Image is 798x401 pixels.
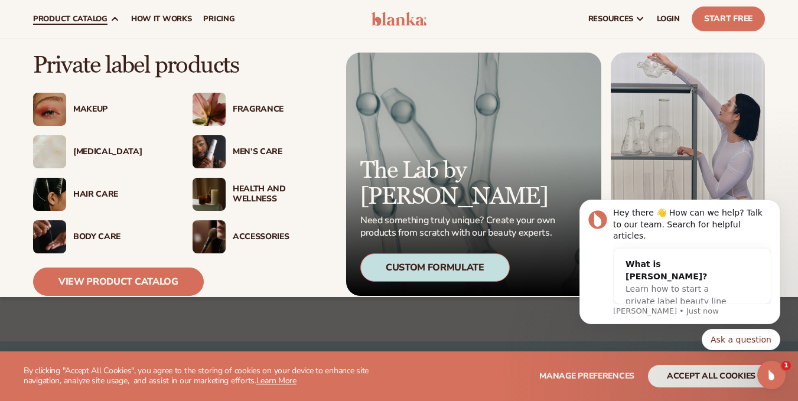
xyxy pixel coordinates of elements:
img: logo [372,12,427,26]
a: Female hair pulled back with clips. Hair Care [33,178,169,211]
p: Need something truly unique? Create your own products from scratch with our beauty experts. [360,214,559,239]
div: Body Care [73,232,169,242]
div: Men’s Care [233,147,328,157]
iframe: Intercom live chat [757,361,786,389]
a: Female with glitter eye makeup. Makeup [33,93,169,126]
a: Candles and incense on table. Health And Wellness [193,178,328,211]
iframe: Intercom notifications message [562,172,798,369]
a: Start Free [692,6,765,31]
a: Female with makeup brush. Accessories [193,220,328,253]
div: [MEDICAL_DATA] [73,147,169,157]
img: Candles and incense on table. [193,178,226,211]
p: Private label products [33,53,328,79]
span: Manage preferences [539,370,634,382]
img: Cream moisturizer swatch. [33,135,66,168]
p: The Lab by [PERSON_NAME] [360,158,559,210]
a: Male holding moisturizer bottle. Men’s Care [193,135,328,168]
a: Cream moisturizer swatch. [MEDICAL_DATA] [33,135,169,168]
a: View Product Catalog [33,268,204,296]
span: 1 [781,361,791,370]
img: Pink blooming flower. [193,93,226,126]
div: Health And Wellness [233,184,328,204]
div: Makeup [73,105,169,115]
span: product catalog [33,14,108,24]
img: Male holding moisturizer bottle. [193,135,226,168]
p: By clicking "Accept All Cookies", you agree to the storing of cookies on your device to enhance s... [24,366,394,386]
div: Custom Formulate [360,253,510,282]
a: Male hand applying moisturizer. Body Care [33,220,169,253]
a: Microscopic product formula. The Lab by [PERSON_NAME] Need something truly unique? Create your ow... [346,53,601,296]
span: How It Works [131,14,192,24]
a: Learn More [256,375,297,386]
img: Female with glitter eye makeup. [33,93,66,126]
button: Manage preferences [539,365,634,387]
img: Female in lab with equipment. [611,53,765,296]
span: pricing [203,14,234,24]
span: resources [588,14,633,24]
img: Male hand applying moisturizer. [33,220,66,253]
div: Fragrance [233,105,328,115]
a: Pink blooming flower. Fragrance [193,93,328,126]
img: Female with makeup brush. [193,220,226,253]
div: Hair Care [73,190,169,200]
span: LOGIN [657,14,680,24]
button: accept all cookies [648,365,774,387]
div: Accessories [233,232,328,242]
img: Female hair pulled back with clips. [33,178,66,211]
